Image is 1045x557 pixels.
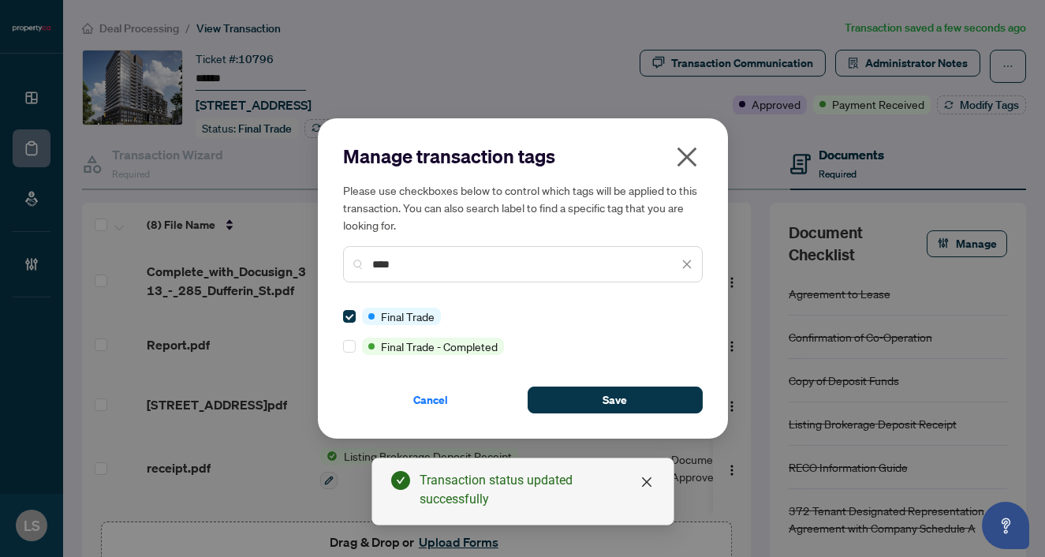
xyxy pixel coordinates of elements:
div: Transaction status updated successfully [420,471,655,509]
button: Save [528,387,703,413]
span: check-circle [391,471,410,490]
span: Final Trade [381,308,435,325]
span: close [681,259,692,270]
span: Cancel [413,387,448,413]
h5: Please use checkboxes below to control which tags will be applied to this transaction. You can al... [343,181,703,234]
span: close [674,144,700,170]
a: Close [638,473,655,491]
span: Final Trade - Completed [381,338,498,355]
span: Save [603,387,627,413]
span: close [640,476,653,488]
button: Cancel [343,387,518,413]
h2: Manage transaction tags [343,144,703,169]
button: Open asap [982,502,1029,549]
